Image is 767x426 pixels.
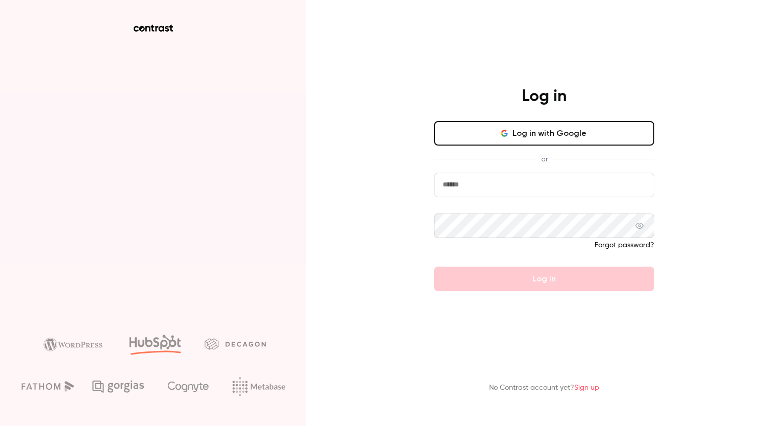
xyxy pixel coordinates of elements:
[489,383,599,393] p: No Contrast account yet?
[574,384,599,391] a: Sign up
[536,154,553,164] span: or
[595,242,654,249] a: Forgot password?
[434,121,654,146] button: Log in with Google
[204,338,266,349] img: decagon
[522,86,567,107] h4: Log in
